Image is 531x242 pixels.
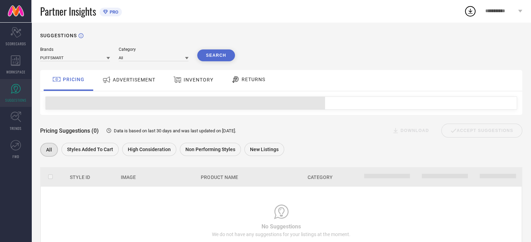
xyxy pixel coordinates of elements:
[242,77,265,82] span: RETURNS
[5,97,27,103] span: SUGGESTIONS
[119,47,189,52] div: Category
[114,128,236,133] span: Data is based on last 30 days and was last updated on [DATE] .
[250,147,279,152] span: New Listings
[10,126,22,131] span: TRENDS
[70,174,90,180] span: Style Id
[40,127,99,134] span: Pricing Suggestions (0)
[40,33,77,38] h1: SUGGESTIONS
[121,174,136,180] span: Image
[128,147,171,152] span: High Consideration
[464,5,477,17] div: Open download list
[308,174,333,180] span: Category
[46,147,52,153] span: All
[212,232,351,237] span: We do not have any suggestions for your listings at the moment.
[441,124,522,138] div: Accept Suggestions
[197,49,235,61] button: Search
[184,77,213,83] span: INVENTORY
[113,77,155,83] span: ADVERTISEMENT
[40,47,110,52] div: Brands
[63,77,84,82] span: PRICING
[13,154,19,159] span: FWD
[67,147,113,152] span: Styles Added To Cart
[108,9,118,15] span: PRO
[201,174,238,180] span: Product Name
[6,41,26,46] span: SCORECARDS
[6,69,25,75] span: WORKSPACE
[40,4,96,18] span: Partner Insights
[261,223,301,230] span: No Suggestions
[185,147,235,152] span: Non Performing Styles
